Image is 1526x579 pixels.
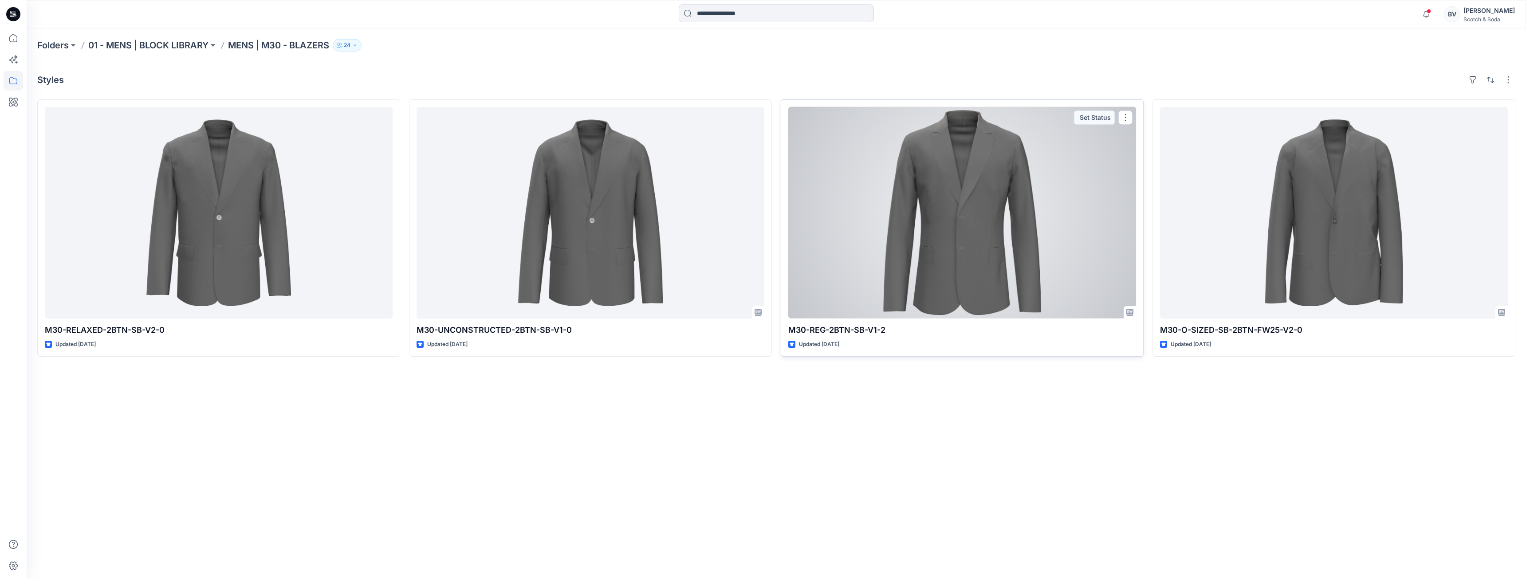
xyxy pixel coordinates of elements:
[1444,6,1460,22] div: BV
[1171,340,1211,349] p: Updated [DATE]
[45,107,393,319] a: M30-RELAXED-2BTN-SB-V2-0
[55,340,96,349] p: Updated [DATE]
[37,75,64,85] h4: Styles
[228,39,329,51] p: MENS | M30 - BLAZERS
[344,40,350,50] p: 24
[417,107,764,319] a: M30-UNCONSTRUCTED-2BTN-SB-V1-0
[427,340,468,349] p: Updated [DATE]
[1160,324,1508,336] p: M30-O-SIZED-SB-2BTN-FW25-V2-0
[45,324,393,336] p: M30-RELAXED-2BTN-SB-V2-0
[1463,5,1515,16] div: [PERSON_NAME]
[333,39,362,51] button: 24
[799,340,839,349] p: Updated [DATE]
[788,324,1136,336] p: M30-REG-2BTN-SB-V1-2
[788,107,1136,319] a: M30-REG-2BTN-SB-V1-2
[88,39,208,51] a: 01 - MENS | BLOCK LIBRARY
[417,324,764,336] p: M30-UNCONSTRUCTED-2BTN-SB-V1-0
[1463,16,1515,23] div: Scotch & Soda
[37,39,69,51] a: Folders
[1160,107,1508,319] a: M30-O-SIZED-SB-2BTN-FW25-V2-0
